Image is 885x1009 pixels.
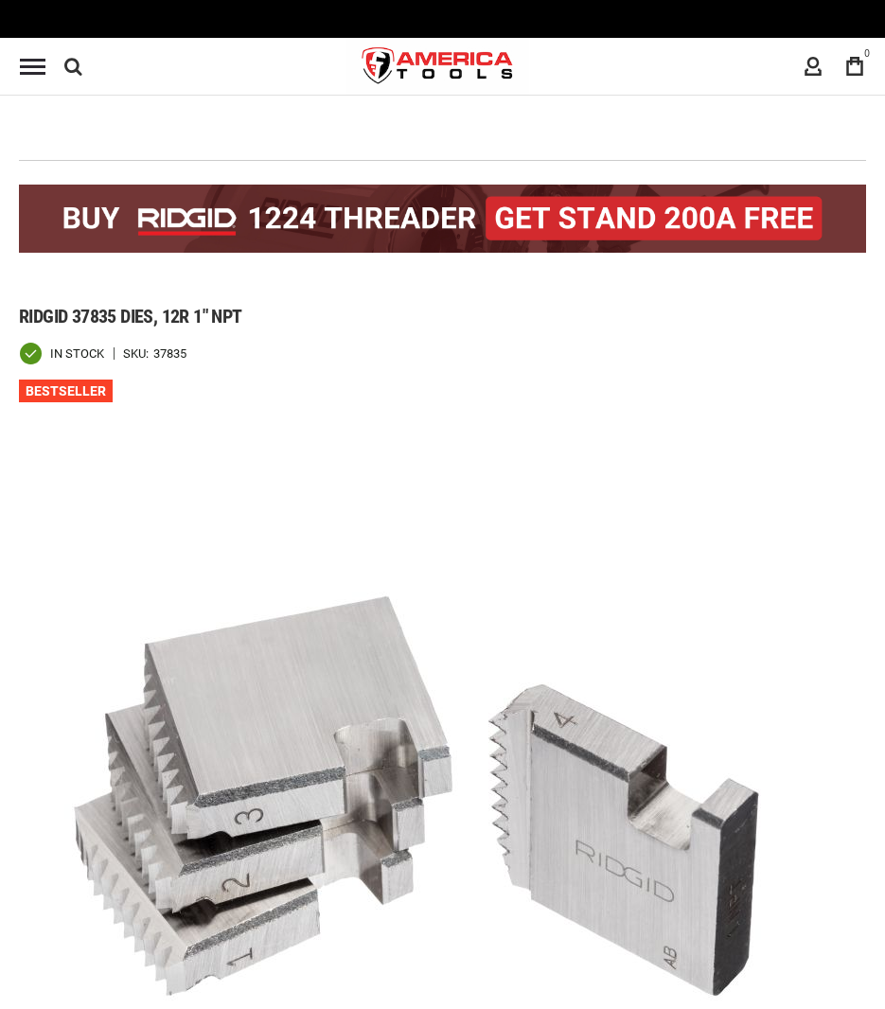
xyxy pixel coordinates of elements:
a: store logo [346,31,530,102]
span: Ridgid 37835 dies, 12r 1" npt [19,305,242,327]
div: Availability [19,342,104,365]
img: BOGO: Buy the RIDGID® 1224 Threader (26092), get the 92467 200A Stand FREE! [19,185,866,253]
strong: SKU [123,347,153,360]
div: Menu [20,59,45,75]
div: 37835 [153,347,186,360]
span: In stock [50,347,104,360]
img: America Tools [346,31,530,102]
span: 0 [864,48,870,59]
a: 0 [837,48,873,84]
